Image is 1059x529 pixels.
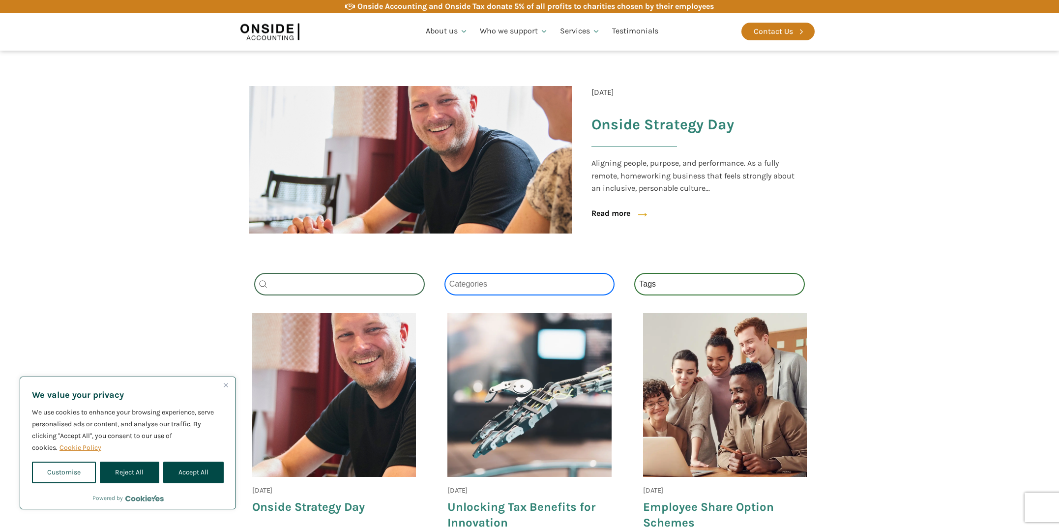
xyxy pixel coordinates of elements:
[741,23,815,40] a: Contact Us
[554,15,606,48] a: Services
[447,485,468,496] div: [DATE]
[591,86,614,99] span: [DATE]
[754,25,793,38] div: Contact Us
[220,379,232,391] button: Close
[591,207,630,220] a: Read more
[606,15,664,48] a: Testimonials
[92,493,164,503] div: Powered by
[591,115,734,134] span: Onside Strategy Day
[474,15,554,48] a: Who we support
[252,485,272,496] div: [DATE]
[32,462,96,483] button: Customise
[32,407,224,454] p: We use cookies to enhance your browsing experience, serve personalised ads or content, and analys...
[125,495,164,501] a: Visit CookieYes website
[591,157,800,195] span: Aligning people, purpose, and performance. As a fully remote, homeworking business that feels str...
[32,389,224,401] p: We value your privacy
[625,202,650,226] div: →
[240,20,299,43] img: Onside Accounting
[224,383,228,387] img: Close
[20,377,236,509] div: We value your privacy
[163,462,224,483] button: Accept All
[591,116,800,162] a: Onside Strategy Day
[100,462,159,483] button: Reject All
[643,485,663,496] div: [DATE]
[59,443,102,452] a: Cookie Policy
[420,15,474,48] a: About us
